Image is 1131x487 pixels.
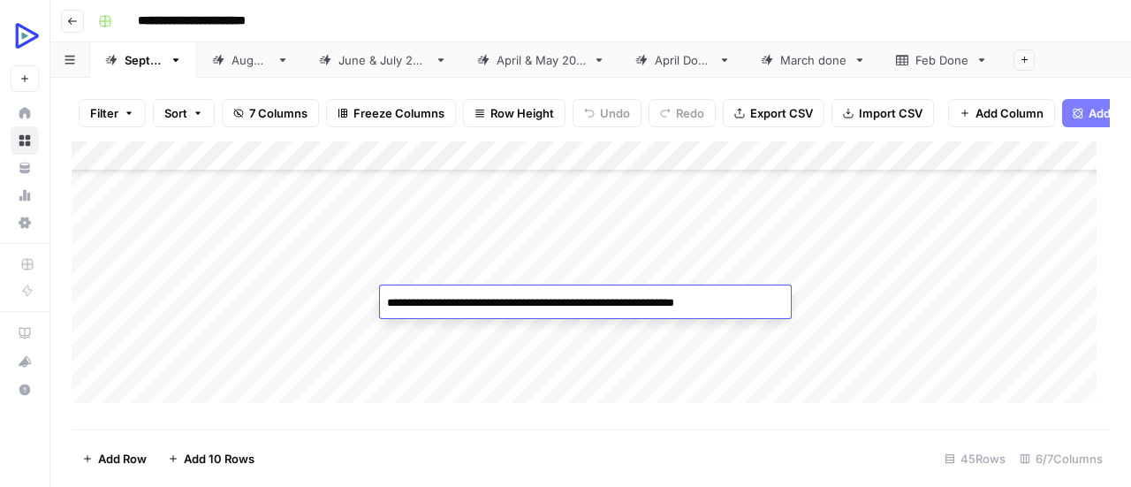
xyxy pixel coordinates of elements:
a: March done [746,42,881,78]
button: Help + Support [11,376,39,404]
img: OpenReplay Logo [11,20,42,52]
span: Add Row [98,450,147,468]
a: [DATE] [90,42,197,78]
a: [DATE] & [DATE] [462,42,620,78]
span: Freeze Columns [353,104,444,122]
span: 7 Columns [249,104,307,122]
button: Sort [153,99,215,127]
a: Browse [11,126,39,155]
a: [DATE] & [DATE] [304,42,462,78]
a: Home [11,99,39,127]
button: Export CSV [723,99,824,127]
div: Feb Done [915,51,968,69]
span: Filter [90,104,118,122]
div: [DATE] [232,51,269,69]
button: 7 Columns [222,99,319,127]
button: What's new? [11,347,39,376]
div: March done [780,51,846,69]
button: Add Row [72,445,157,473]
span: Add Column [975,104,1044,122]
div: [DATE] & [DATE] [497,51,586,69]
div: 6/7 Columns [1013,445,1110,473]
span: Undo [600,104,630,122]
div: What's new? [11,348,38,375]
div: [DATE] [125,51,163,69]
button: Import CSV [831,99,934,127]
button: Row Height [463,99,565,127]
div: [DATE] & [DATE] [338,51,428,69]
div: April Done [655,51,711,69]
a: Settings [11,209,39,237]
div: 45 Rows [937,445,1013,473]
span: Sort [164,104,187,122]
button: Redo [649,99,716,127]
span: Row Height [490,104,554,122]
span: Export CSV [750,104,813,122]
a: AirOps Academy [11,319,39,347]
a: Feb Done [881,42,1003,78]
a: Your Data [11,154,39,182]
button: Filter [79,99,146,127]
button: Freeze Columns [326,99,456,127]
button: Add 10 Rows [157,445,265,473]
span: Import CSV [859,104,922,122]
span: Add 10 Rows [184,450,254,468]
span: Redo [676,104,704,122]
a: Usage [11,181,39,209]
button: Workspace: OpenReplay [11,14,39,58]
a: April Done [620,42,746,78]
button: Add Column [948,99,1055,127]
button: Undo [573,99,641,127]
a: [DATE] [197,42,304,78]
